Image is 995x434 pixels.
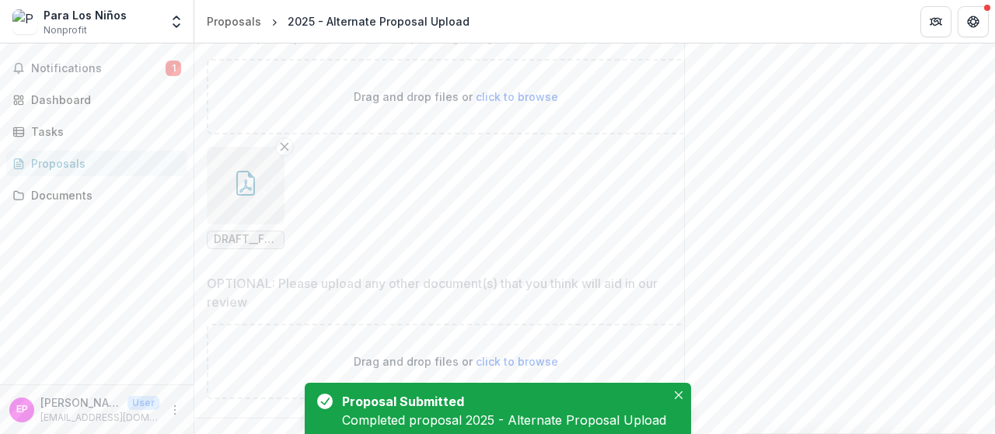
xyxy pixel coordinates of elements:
[6,87,187,113] a: Dashboard
[207,274,695,311] p: OPTIONAL: Please upload any other document(s) that you think will aid in our review
[31,123,175,140] div: Tasks
[166,6,187,37] button: Open entity switcher
[6,56,187,81] button: Notifications1
[127,396,159,410] p: User
[201,10,267,33] a: Proposals
[207,147,285,249] div: Remove FileDRAFT__FY25-26PLNBudget.pdf
[214,233,278,246] span: DRAFT__FY25-26PLNBudget.pdf
[31,155,175,172] div: Proposals
[16,404,28,415] div: Elizabeth Pierce
[12,9,37,34] img: Para Los Niños
[207,13,261,30] div: Proposals
[342,411,666,429] div: Completed proposal 2025 - Alternate Proposal Upload
[44,7,127,23] div: Para Los Niños
[6,182,187,208] a: Documents
[6,151,187,176] a: Proposals
[166,61,181,76] span: 1
[354,353,558,370] p: Drag and drop files or
[354,89,558,105] p: Drag and drop files or
[31,62,166,75] span: Notifications
[958,6,989,37] button: Get Help
[31,92,175,108] div: Dashboard
[275,137,294,156] button: Remove File
[40,394,121,411] p: [PERSON_NAME]
[201,10,476,33] nav: breadcrumb
[40,411,159,425] p: [EMAIL_ADDRESS][DOMAIN_NAME]
[6,119,187,144] a: Tasks
[342,392,660,411] div: Proposal Submitted
[476,355,558,368] span: click to browse
[920,6,951,37] button: Partners
[166,401,184,419] button: More
[44,23,87,37] span: Nonprofit
[669,386,688,404] button: Close
[476,90,558,103] span: click to browse
[288,13,470,30] div: 2025 - Alternate Proposal Upload
[31,187,175,203] div: Documents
